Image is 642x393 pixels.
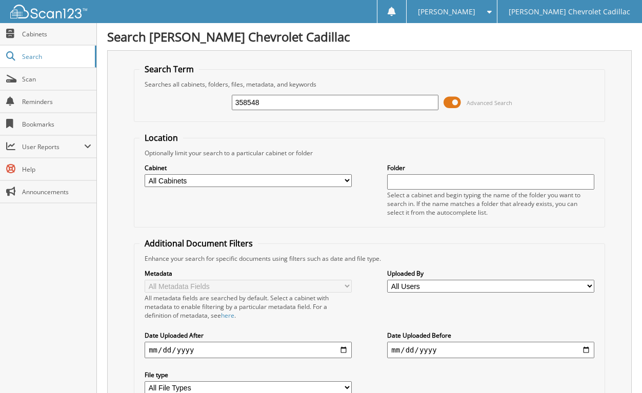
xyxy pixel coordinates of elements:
span: Scan [22,75,91,84]
span: Bookmarks [22,120,91,129]
span: Advanced Search [467,99,512,107]
span: Announcements [22,188,91,196]
a: here [221,311,234,320]
div: Select a cabinet and begin typing the name of the folder you want to search in. If the name match... [387,191,594,217]
input: start [145,342,352,358]
label: Uploaded By [387,269,594,278]
span: Search [22,52,90,61]
label: Date Uploaded After [145,331,352,340]
legend: Additional Document Filters [139,238,258,249]
h1: Search [PERSON_NAME] Chevrolet Cadillac [107,28,632,45]
img: scan123-logo-white.svg [10,5,87,18]
iframe: Chat Widget [591,344,642,393]
legend: Search Term [139,64,199,75]
span: Cabinets [22,30,91,38]
label: File type [145,370,352,379]
div: Optionally limit your search to a particular cabinet or folder [139,149,599,157]
legend: Location [139,132,183,143]
div: Searches all cabinets, folders, files, metadata, and keywords [139,80,599,89]
span: User Reports [22,142,84,151]
span: Help [22,165,91,174]
label: Cabinet [145,163,352,172]
span: Reminders [22,97,91,106]
label: Date Uploaded Before [387,331,594,340]
div: Enhance your search for specific documents using filters such as date and file type. [139,254,599,263]
span: [PERSON_NAME] [418,9,475,15]
label: Folder [387,163,594,172]
label: Metadata [145,269,352,278]
input: end [387,342,594,358]
span: [PERSON_NAME] Chevrolet Cadillac [509,9,630,15]
div: All metadata fields are searched by default. Select a cabinet with metadata to enable filtering b... [145,294,352,320]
